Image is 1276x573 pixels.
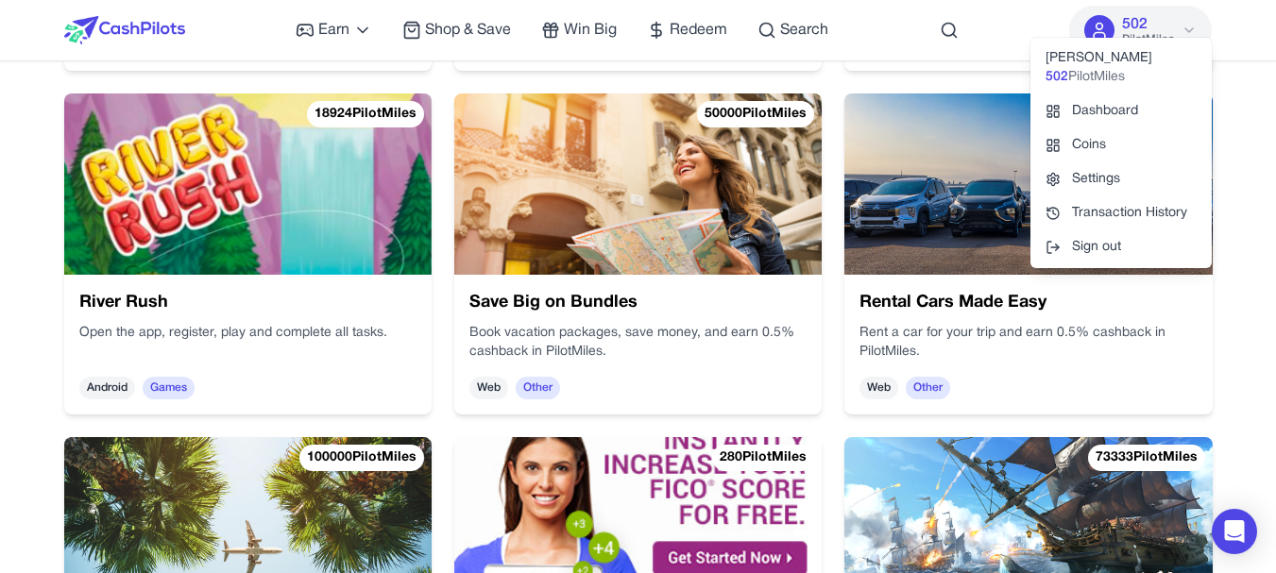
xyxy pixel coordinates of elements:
[1212,509,1257,554] div: Open Intercom Messenger
[564,19,617,42] span: Win Big
[938,439,1063,514] div: 100000 PilotMiles
[1030,230,1212,264] button: Sign out
[670,19,727,42] span: Redeem
[780,19,828,42] span: Search
[1123,446,1167,482] span: Web
[64,16,185,44] img: CashPilots Logo
[766,287,826,330] span: Android
[318,19,349,42] span: Earn
[1122,32,1174,47] span: PilotMiles
[1068,68,1125,87] span: PilotMiles
[425,19,511,42] span: Shop & Save
[1122,13,1148,36] span: 502
[402,19,511,42] a: Shop & Save
[1030,42,1212,94] div: [PERSON_NAME]
[1030,94,1212,128] a: Dashboard
[1165,464,1215,503] span: Other
[757,19,828,42] a: Search
[1030,162,1212,196] a: Settings
[647,19,727,42] a: Redeem
[1030,196,1212,230] a: Transaction History
[541,19,617,42] a: Win Big
[1069,6,1212,55] button: 502PilotMiles
[824,312,880,354] span: Games
[1046,68,1068,87] span: 502
[781,239,1105,411] div: Open the app, register, play and complete all tasks.
[1030,128,1212,162] a: Coins
[803,23,1213,338] img: River Rush
[296,19,372,42] a: Earn
[800,208,1119,369] h3: River Rush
